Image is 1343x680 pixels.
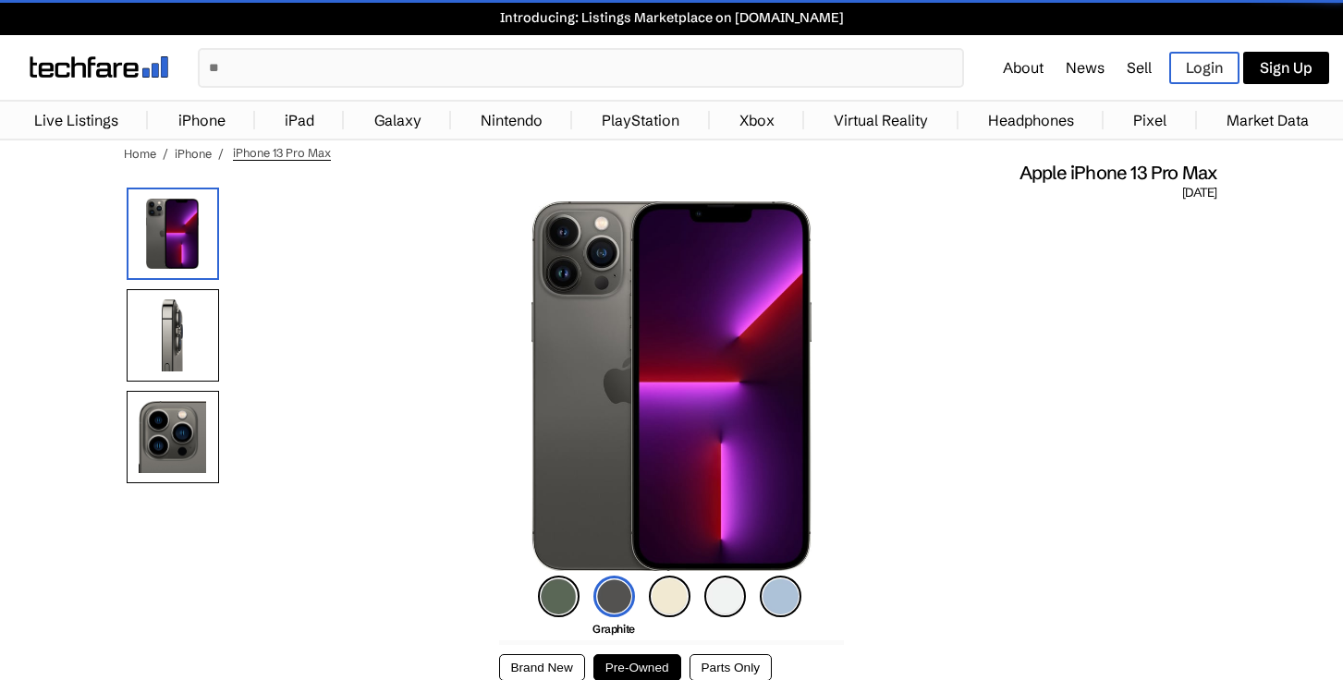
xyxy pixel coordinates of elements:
[233,145,331,161] span: iPhone 13 Pro Max
[760,576,801,617] img: sierra-blue-icon
[169,102,235,139] a: iPhone
[592,102,689,139] a: PlayStation
[979,102,1083,139] a: Headphones
[124,146,156,161] a: Home
[1066,58,1105,77] a: News
[25,102,128,139] a: Live Listings
[649,576,690,617] img: gold-icon
[531,201,812,571] img: iPhone 13 Pro Max
[593,576,635,617] img: graphite-icon
[127,391,219,483] img: Camera
[218,146,224,161] span: /
[30,56,168,78] img: techfare logo
[592,622,635,636] span: Graphite
[1182,185,1216,201] span: [DATE]
[1019,161,1217,185] span: Apple iPhone 13 Pro Max
[275,102,324,139] a: iPad
[538,576,580,617] img: alpine-green-icon
[730,102,784,139] a: Xbox
[1127,58,1152,77] a: Sell
[175,146,212,161] a: iPhone
[1243,52,1329,84] a: Sign Up
[1217,102,1318,139] a: Market Data
[1169,52,1239,84] a: Login
[471,102,552,139] a: Nintendo
[163,146,168,161] span: /
[824,102,937,139] a: Virtual Reality
[9,9,1334,26] a: Introducing: Listings Marketplace on [DOMAIN_NAME]
[365,102,431,139] a: Galaxy
[1003,58,1044,77] a: About
[704,576,746,617] img: silver-icon
[127,289,219,382] img: Side
[127,188,219,280] img: iPhone 13 Pro Max
[1124,102,1176,139] a: Pixel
